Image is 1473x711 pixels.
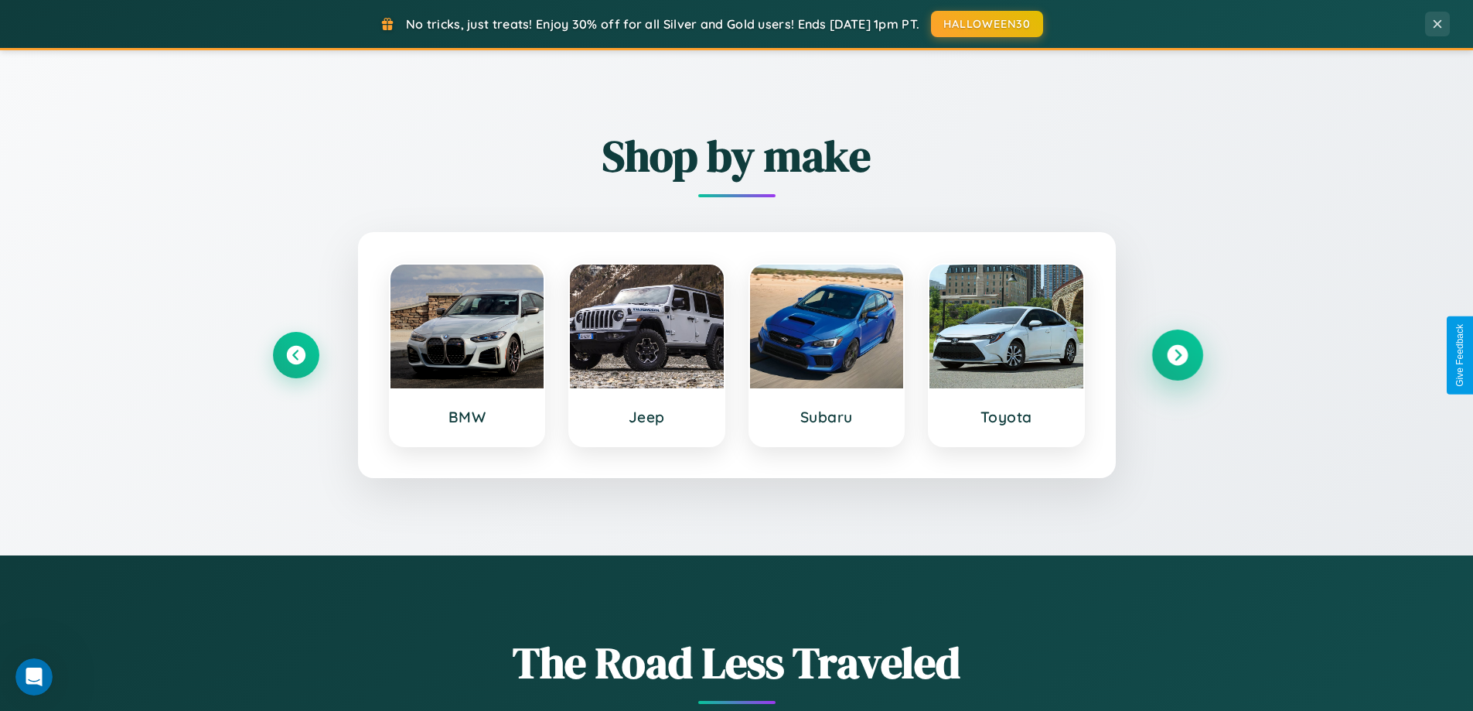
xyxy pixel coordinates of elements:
h1: The Road Less Traveled [273,633,1201,692]
iframe: Intercom live chat [15,658,53,696]
button: HALLOWEEN30 [931,11,1043,37]
h2: Shop by make [273,126,1201,186]
h3: Subaru [765,408,888,426]
h3: Toyota [945,408,1068,426]
span: No tricks, just treats! Enjoy 30% off for all Silver and Gold users! Ends [DATE] 1pm PT. [406,16,919,32]
div: Give Feedback [1454,324,1465,387]
h3: BMW [406,408,529,426]
h3: Jeep [585,408,708,426]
